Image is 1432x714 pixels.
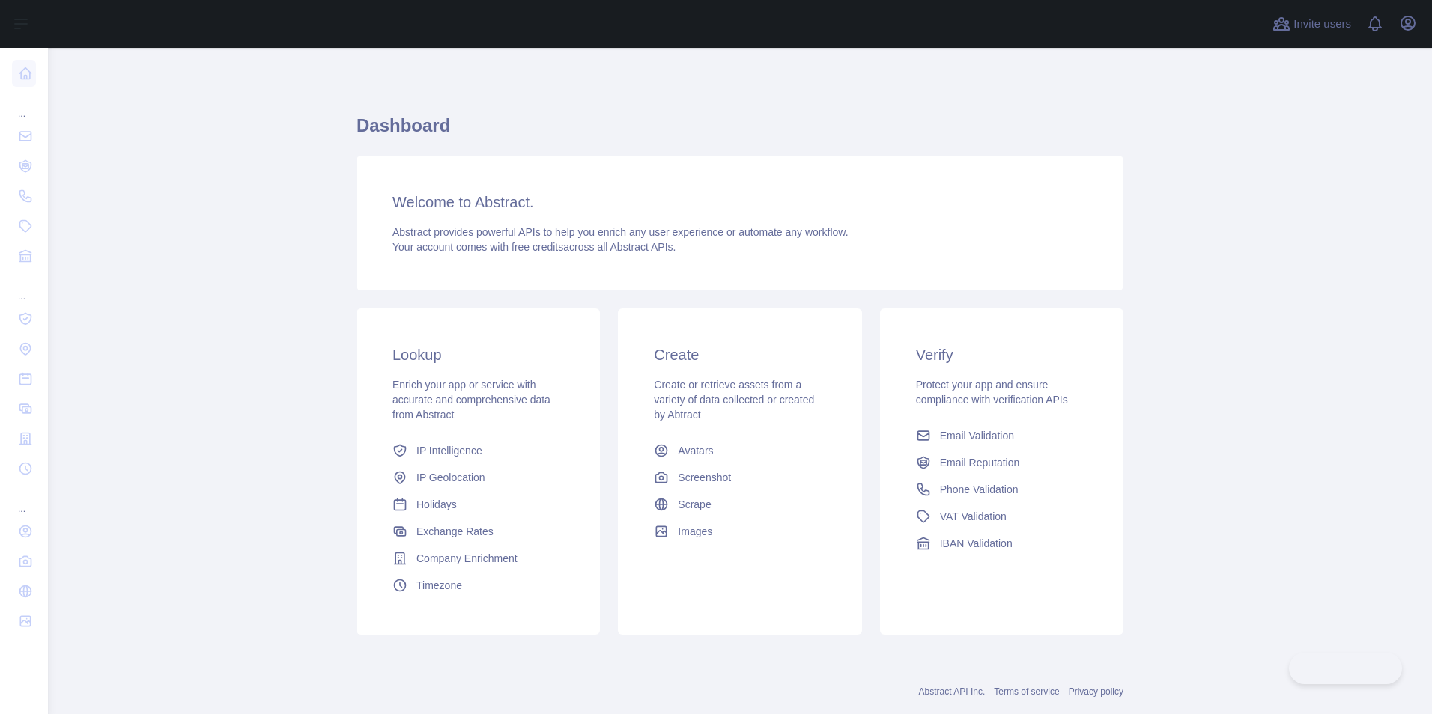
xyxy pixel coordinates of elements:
iframe: Toggle Customer Support [1289,653,1402,684]
button: Invite users [1269,12,1354,36]
span: Create or retrieve assets from a variety of data collected or created by Abtract [654,379,814,421]
div: ... [12,485,36,515]
a: Phone Validation [910,476,1093,503]
span: Phone Validation [940,482,1019,497]
span: IBAN Validation [940,536,1013,551]
span: Invite users [1293,16,1351,33]
span: IP Intelligence [416,443,482,458]
a: Exchange Rates [386,518,570,545]
a: Email Validation [910,422,1093,449]
a: IP Intelligence [386,437,570,464]
span: Exchange Rates [416,524,494,539]
h3: Welcome to Abstract. [392,192,1087,213]
a: VAT Validation [910,503,1093,530]
span: VAT Validation [940,509,1007,524]
span: Email Validation [940,428,1014,443]
a: IP Geolocation [386,464,570,491]
a: Abstract API Inc. [919,686,986,697]
span: Screenshot [678,470,731,485]
span: Email Reputation [940,455,1020,470]
span: free credits [512,241,563,253]
span: Company Enrichment [416,551,518,566]
span: Timezone [416,578,462,593]
a: Privacy policy [1069,686,1123,697]
span: Avatars [678,443,713,458]
a: Email Reputation [910,449,1093,476]
span: Images [678,524,712,539]
a: IBAN Validation [910,530,1093,557]
a: Images [648,518,831,545]
div: ... [12,272,36,302]
span: Abstract provides powerful APIs to help you enrich any user experience or automate any workflow. [392,226,849,238]
span: Enrich your app or service with accurate and comprehensive data from Abstract [392,379,550,421]
a: Terms of service [994,686,1059,697]
h3: Create [654,344,825,365]
a: Scrape [648,491,831,518]
a: Timezone [386,572,570,599]
span: Holidays [416,497,457,512]
span: Protect your app and ensure compliance with verification APIs [916,379,1068,406]
span: IP Geolocation [416,470,485,485]
a: Company Enrichment [386,545,570,572]
a: Screenshot [648,464,831,491]
div: ... [12,90,36,120]
a: Holidays [386,491,570,518]
h1: Dashboard [357,114,1123,150]
h3: Lookup [392,344,564,365]
span: Your account comes with across all Abstract APIs. [392,241,676,253]
h3: Verify [916,344,1087,365]
span: Scrape [678,497,711,512]
a: Avatars [648,437,831,464]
